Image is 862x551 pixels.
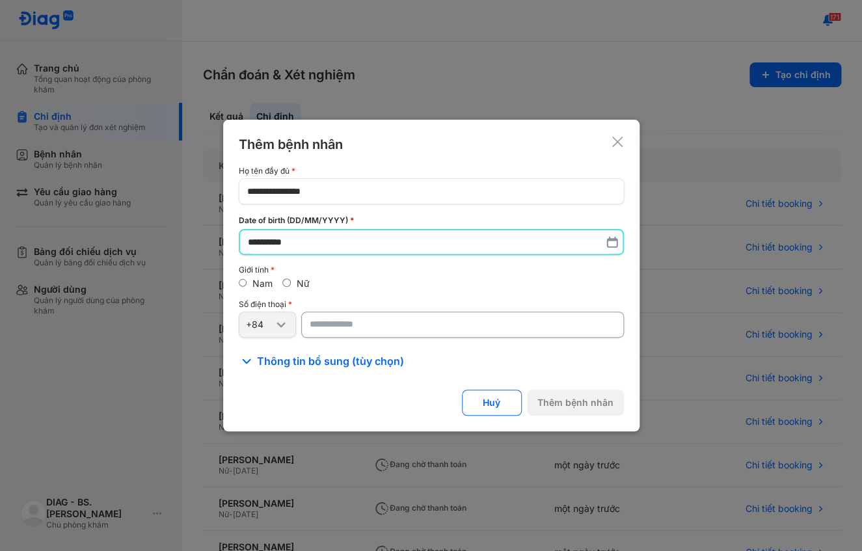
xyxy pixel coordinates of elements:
button: Huỷ [462,390,522,416]
span: Thông tin bổ sung (tùy chọn) [257,353,404,369]
div: Giới tính [239,265,624,275]
div: Họ tên đầy đủ [239,167,624,176]
div: Số điện thoại [239,300,624,309]
button: Thêm bệnh nhân [527,390,624,416]
label: Nữ [296,278,309,289]
div: Thêm bệnh nhân [239,135,343,154]
label: Nam [252,278,272,289]
div: +84 [246,319,273,330]
div: Date of birth (DD/MM/YYYY) [239,215,624,226]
